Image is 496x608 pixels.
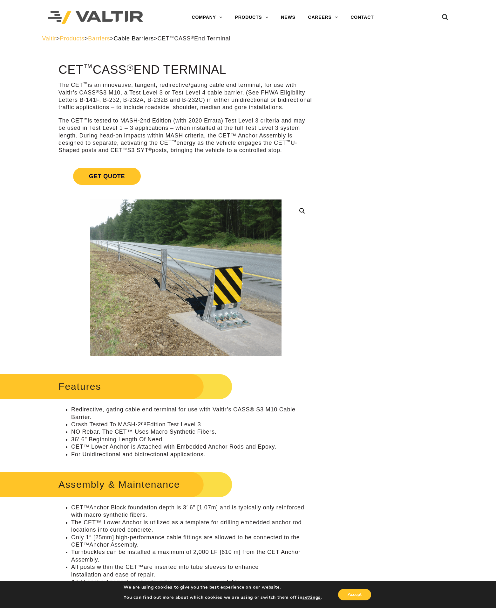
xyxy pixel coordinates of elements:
sup: ® [148,147,152,152]
li: Redirective, gating cable end terminal for use with Valtir’s CASS® S3 M10 Cable Barrier. [71,406,314,421]
h1: CET CASS End Terminal [58,63,314,77]
sup: ™ [83,81,88,86]
a: NEWS [275,11,302,24]
p: The CET is an innovative, tangent, redirective/gating cable end terminal, for use with Valtir’s C... [58,81,314,111]
sup: ™ [83,117,88,122]
a: Cable Barriers [114,35,154,42]
sup: ® [96,89,99,94]
a: PRODUCTS [229,11,275,24]
li: The CET™ Lower Anchor is utilized as a template for drilling embedded anchor rod locations into c... [71,519,314,534]
li: 36′ 6″ Beginning Length Of Need. [71,436,314,443]
li: Additional cylindrical anchor foundation options are available. [71,578,314,586]
a: COMPANY [186,11,229,24]
button: settings [302,595,321,600]
li: Turnbuckles can be installed a maximum of 2,000 LF [610 m] from the CET Anchor Assembly. [71,549,314,563]
span: Get Quote [73,168,141,185]
a: CONTACT [344,11,380,24]
li: For Unidirectional and bidirectional applications. [71,451,314,458]
a: Barriers [88,35,110,42]
li: Only 1″ [25mm] high-performance cable fittings are allowed to be connected to the CET™Anchor Asse... [71,534,314,549]
p: You can find out more about which cookies we are using or switch them off in . [124,595,322,600]
sup: ™ [286,139,290,144]
p: The CET is tested to MASH-2nd Edition (with 2020 Errata) Test Level 3 criteria and may be used in... [58,117,314,154]
a: Products [60,35,84,42]
div: > > > > [42,35,454,42]
p: We are using cookies to give you the best experience on our website. [124,584,322,590]
sup: ™ [172,139,176,144]
li: All posts within the CET™are inserted into tube sleeves to enhance installation and ease of repair. [71,563,314,578]
a: Get Quote [58,160,314,192]
span: CET CASS End Terminal [157,35,230,42]
sup: ™ [123,147,127,152]
sup: nd [141,421,146,426]
sup: ™ [83,62,92,73]
a: CAREERS [302,11,344,24]
button: Accept [338,589,371,600]
li: CET™Anchor Block foundation depth is 3′ 6″ [1.07m] and is typically only reinforced with macro sy... [71,504,314,519]
sup: ® [126,62,133,73]
img: Valtir [48,11,143,24]
li: NO Rebar. The CET™ Uses Macro Synthetic Fibers. [71,428,314,436]
li: CET™ Lower Anchor is Attached with Embedded Anchor Rods and Epoxy. [71,443,314,451]
a: Valtir [42,35,56,42]
sup: ® [191,35,194,40]
li: Crash Tested To MASH-2 Edition Test Level 3. [71,421,314,428]
sup: ™ [170,35,174,40]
